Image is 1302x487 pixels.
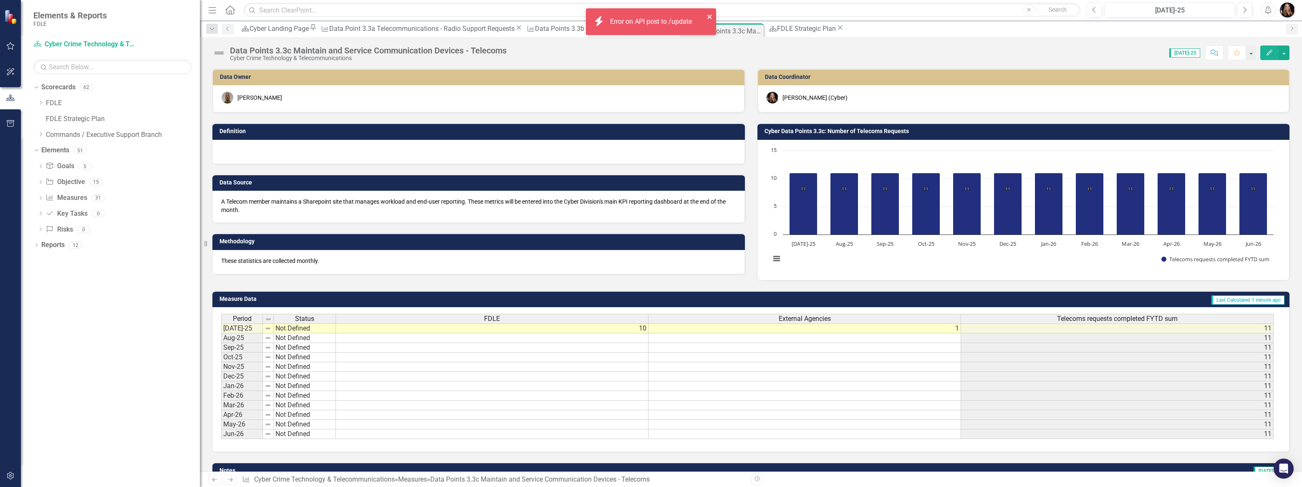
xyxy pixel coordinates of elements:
svg: Interactive chart [766,146,1278,272]
text: 0 [774,230,777,237]
td: 11 [961,410,1274,420]
text: Jun-26 [1244,240,1261,247]
div: [PERSON_NAME] (Cyber) [782,93,848,102]
td: 11 [961,420,1274,429]
button: [DATE]-25 [1105,3,1235,18]
text: 11 [1087,186,1092,192]
td: Oct-25 [221,353,263,362]
div: Open Intercom Messenger [1274,459,1294,479]
h3: Data Owner [220,74,740,80]
a: Cyber Crime Technology & Telecommunications [33,40,138,49]
td: 11 [961,362,1274,372]
h3: Definition [220,128,741,134]
div: Chart. Highcharts interactive chart. [766,146,1281,272]
h3: Data Coordinator [765,74,1285,80]
a: Data Point 3.3a Telecommunications - Radio Support Requests [318,23,515,34]
button: close [707,12,713,21]
text: 5 [774,202,777,209]
a: Risks [45,225,73,235]
img: 8DAGhfEEPCf229AAAAAElFTkSuQmCC [265,431,271,437]
td: 11 [961,381,1274,391]
div: 62 [80,84,93,91]
td: Sep-25 [221,343,263,353]
div: FDLE Strategic Plan [777,23,836,34]
a: Elements [41,146,69,155]
path: May-26, 11. Telecoms requests completed FYTD sum. [1198,173,1226,235]
td: Not Defined [274,372,336,381]
input: Search Below... [33,60,192,74]
td: Feb-26 [221,391,263,401]
a: Cyber Crime Technology & Telecommunications [254,475,395,483]
path: Jun-26, 11. Telecoms requests completed FYTD sum. [1239,173,1267,235]
img: 8DAGhfEEPCf229AAAAAElFTkSuQmCC [265,344,271,351]
text: 11 [1005,186,1010,192]
td: Mar-26 [221,401,263,410]
a: Measures [398,475,427,483]
text: Dec-25 [999,240,1016,247]
div: 51 [73,147,87,154]
a: Goals [45,161,74,171]
img: Not Defined [212,46,226,60]
div: [DATE]-25 [1108,5,1232,15]
text: 10 [771,174,777,182]
img: 8DAGhfEEPCf229AAAAAElFTkSuQmCC [265,325,271,332]
td: 11 [961,372,1274,381]
td: [DATE]-25 [221,323,263,333]
div: Cyber Landing Page [250,23,309,34]
td: 11 [961,333,1274,343]
input: Search ClearPoint... [244,3,1080,18]
a: Reports [41,240,65,250]
img: 8DAGhfEEPCf229AAAAAElFTkSuQmCC [265,411,271,418]
div: Data Points 3.3c Maintain and Service Communication Devices - Telecoms [696,26,762,36]
td: May-26 [221,420,263,429]
path: Aug-25, 11. Telecoms requests completed FYTD sum. [830,173,858,235]
div: Error on API post to /update [610,17,694,27]
td: Not Defined [274,420,336,429]
text: Aug-25 [835,240,853,247]
td: Not Defined [274,323,336,333]
td: Not Defined [274,381,336,391]
td: 11 [961,323,1274,333]
text: 11 [924,186,929,192]
img: Kyle Kelly [222,92,233,103]
td: Not Defined [274,333,336,343]
td: 11 [961,391,1274,401]
span: [DATE]-25 [1169,48,1200,58]
text: 11 [801,186,806,192]
h3: Notes [220,467,575,474]
text: Mar-26 [1122,240,1139,247]
div: 0 [92,210,105,217]
text: Sep-25 [877,240,893,247]
td: Apr-26 [221,410,263,420]
td: Not Defined [274,401,336,410]
text: 11 [964,186,969,192]
text: Jan-26 [1040,240,1056,247]
text: 11 [1251,186,1256,192]
a: Cyber Landing Page [238,23,309,34]
img: 8DAGhfEEPCf229AAAAAElFTkSuQmCC [265,402,271,409]
text: May-26 [1203,240,1221,247]
td: Nov-25 [221,362,263,372]
td: Jan-26 [221,381,263,391]
td: Not Defined [274,362,336,372]
span: Period [233,315,252,323]
div: Data Point 3.3a Telecommunications - Radio Support Requests [329,23,515,34]
span: External Agencies [779,315,831,323]
img: 8DAGhfEEPCf229AAAAAElFTkSuQmCC [265,354,271,361]
small: FDLE [33,20,107,27]
a: Measures [45,193,87,203]
div: Data Points 3.3c Maintain and Service Communication Devices - Telecoms [430,475,650,483]
img: ClearPoint Strategy [4,9,19,24]
td: 11 [961,401,1274,410]
div: » » [242,475,744,484]
img: 8DAGhfEEPCf229AAAAAElFTkSuQmCC [265,392,271,399]
text: 11 [842,186,847,192]
button: Show Telecoms requests completed FYTD sum [1161,255,1270,262]
a: Scorecards [41,83,76,92]
div: Cyber Crime Technology & Telecommunications [230,55,507,61]
td: Jun-26 [221,429,263,439]
td: Not Defined [274,353,336,362]
p: These statistics are collected monthly. [221,257,736,265]
img: 8DAGhfEEPCf229AAAAAElFTkSuQmCC [265,335,271,341]
h3: Cyber Data Points 3.3c: Number of Telecoms Requests [765,128,1286,134]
